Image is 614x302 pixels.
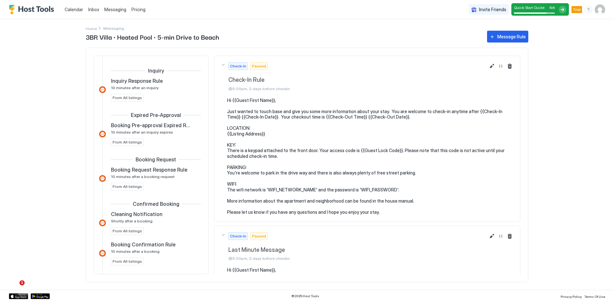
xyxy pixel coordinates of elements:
a: Calendar [65,6,83,13]
span: 10 minutes after a booking request [111,174,175,179]
span: Shortly after a booking [111,219,153,223]
span: Check-In [230,63,246,69]
button: Message Rule [487,31,528,43]
div: menu [585,6,592,13]
span: Home [86,26,97,31]
span: From All listings [113,95,142,101]
span: From All listings [113,228,142,234]
span: Paused [252,63,266,69]
a: Inbox [88,6,99,13]
span: Booking Pre-approval Expired Rule [111,122,191,128]
a: Google Play Store [31,293,50,299]
div: User profile [595,4,605,15]
span: Booking Request [136,156,176,163]
button: Edit message rule [488,62,496,70]
span: / 5 [552,6,555,10]
span: @5:00pm, 2 days before checkin [228,86,485,91]
span: Quick Start Guide [514,5,545,10]
span: Last Minute Message [228,246,485,254]
span: 3BR Villa • Heated Pool • 5-min Drive to Beach [86,32,481,42]
iframe: Intercom live chat [6,280,22,296]
span: Inquiry Response Rule [111,78,163,84]
span: Check-In Rule [228,76,485,84]
button: Edit message rule [488,232,496,240]
span: @5:00pm, 2 days before checkin [228,256,485,261]
span: Inbox [88,7,99,12]
a: Messaging [104,6,126,13]
span: Booking Confirmation Rule [111,241,176,248]
a: App Store [9,293,28,299]
section: Check-InPausedCheck-In Rule@5:00pm, 2 days before checkinEdit message ruleResume Message RuleDele... [214,97,520,221]
span: From All listings [113,139,142,145]
span: Pricing [131,7,146,12]
span: Messaging [104,7,126,12]
span: Trial [573,7,581,12]
span: Check-In [230,233,246,239]
span: Booking Request Response Rule [111,166,187,173]
pre: Hi {{Guest First Name}}, Just wanted to touch base and give you some more information about your ... [227,97,514,215]
span: Invite Friends [479,7,506,12]
a: Host Tools Logo [9,5,57,14]
button: Check-InPausedLast Minute Message@5:00pm, 2 days before checkinEdit message ruleResume Message Ru... [214,226,520,267]
span: Confirmed Booking [133,201,179,207]
span: 1 [20,280,25,285]
span: 10 minutes after an inquiry expires [111,130,173,135]
span: From All listings [113,259,142,264]
button: Resume Message Rule [497,232,505,240]
span: Breadcrumb [103,26,124,31]
span: 10 minutes after an inquiry [111,85,159,90]
span: 10 minutes after a booking [111,249,160,254]
span: Calendar [65,7,83,12]
div: Breadcrumb [86,25,97,32]
button: Resume Message Rule [497,62,505,70]
span: Privacy Policy [561,295,582,298]
a: Home [86,25,97,32]
a: Privacy Policy [561,293,582,299]
span: Expired Pre-Approval [131,112,181,118]
span: 4 [549,5,552,10]
span: Terms Of Use [584,295,605,298]
button: Delete message rule [506,232,514,240]
div: Message Rule [497,33,526,40]
span: © 2025 Host Tools [291,294,319,298]
span: Paused [252,233,266,239]
span: From All listings [113,184,142,190]
span: Inquiry [148,67,164,74]
button: Check-InPausedCheck-In Rule@5:00pm, 2 days before checkinEdit message ruleResume Message RuleDele... [214,56,520,97]
span: Cleaning Notification [111,211,162,217]
button: Delete message rule [506,62,514,70]
a: Terms Of Use [584,293,605,299]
